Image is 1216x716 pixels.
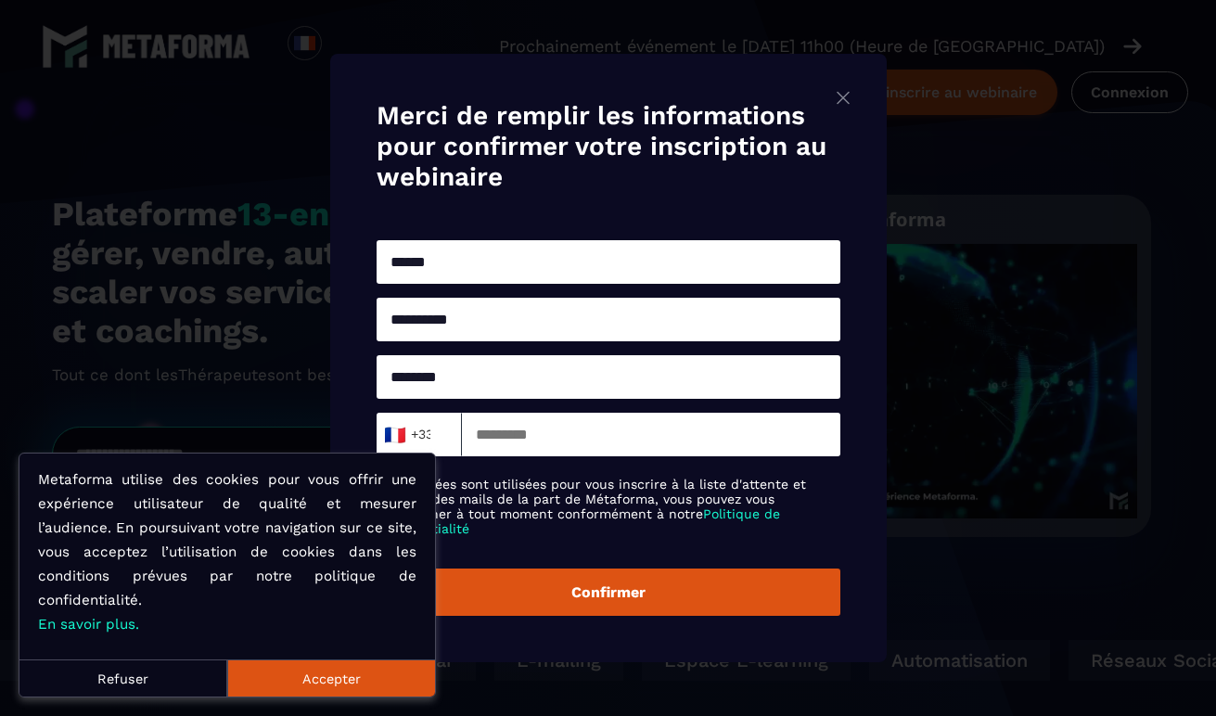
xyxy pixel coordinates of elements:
label: Vos données sont utilisées pour vous inscrire à la liste d'attente et recevoir des mails de la pa... [377,477,840,536]
img: close [832,86,854,109]
p: Metaforma utilise des cookies pour vous offrir une expérience utilisateur de qualité et mesurer l... [38,467,416,636]
span: 🇫🇷 [382,422,405,448]
button: Refuser [19,659,227,697]
button: Confirmer [377,569,840,616]
h4: Merci de remplir les informations pour confirmer votre inscription au webinaire [377,100,840,192]
a: Politique de confidentialité [377,506,780,536]
div: Search for option [377,413,462,456]
button: Accepter [227,659,435,697]
input: Search for option [431,421,445,449]
a: En savoir plus. [38,616,139,633]
span: +33 [388,422,427,448]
